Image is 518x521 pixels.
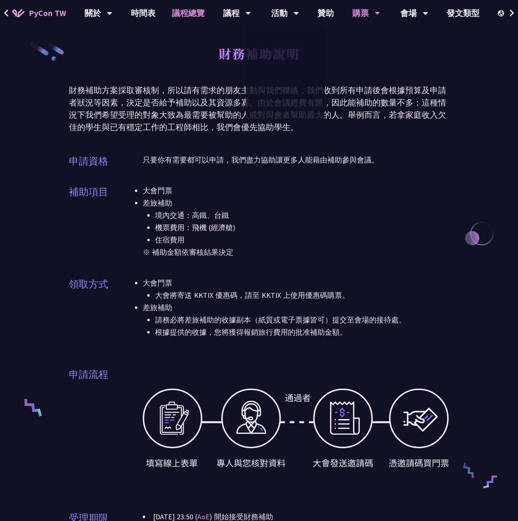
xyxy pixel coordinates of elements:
[69,185,108,199] p: 補助項目
[143,278,172,288] font: 大會門票
[143,197,450,246] li: 差旅補助
[143,154,450,166] p: 只要你有需要都可以申請，我們盡力協助讓更多人能藉由補助參與會議。
[69,277,108,292] p: 領取方式
[29,8,66,18] font: PyCon TW
[131,8,155,18] font: 時間表
[155,289,450,302] li: 大會將寄送 KKTIX 優惠碼，請至 KKTIX 上使用優惠碼購票。
[155,326,450,338] li: 根據提供的收據，您將獲得報銷旅行費用的批准補助金額。
[155,222,450,234] li: 機票費用：飛機 (經濟艙)
[143,303,172,312] font: 差旅補助
[69,154,108,169] p: 申請資格
[447,8,479,18] font: 發文類型
[155,234,450,246] li: 住宿費用
[143,185,450,197] li: 大會門票
[219,41,300,66] h1: 財務補助說明
[69,367,108,382] p: 申請流程
[143,246,450,258] p: ※ 補助金額依審核結果決定
[498,10,506,16] img: 區域設定圖標
[155,314,450,326] li: 請務必將差旅補助的收據副本（紙質或電子票據皆可）提交至會場的接待處。
[155,209,450,222] li: 境內交通：高鐵、台鐵
[4,3,74,23] a: PyCon TW
[69,84,449,133] div: 財務補助方案採取審核制，所以請有需求的朋友主動與我們聯絡，我們收到所有申請後會根據預算及申請者狀況等因素，決定是否給予補助以及其資源多寡。由於會議經費有限，因此能補助的數量不多；這種情況下我們希...
[12,9,25,17] img: PyCon TW 2025 首頁圖標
